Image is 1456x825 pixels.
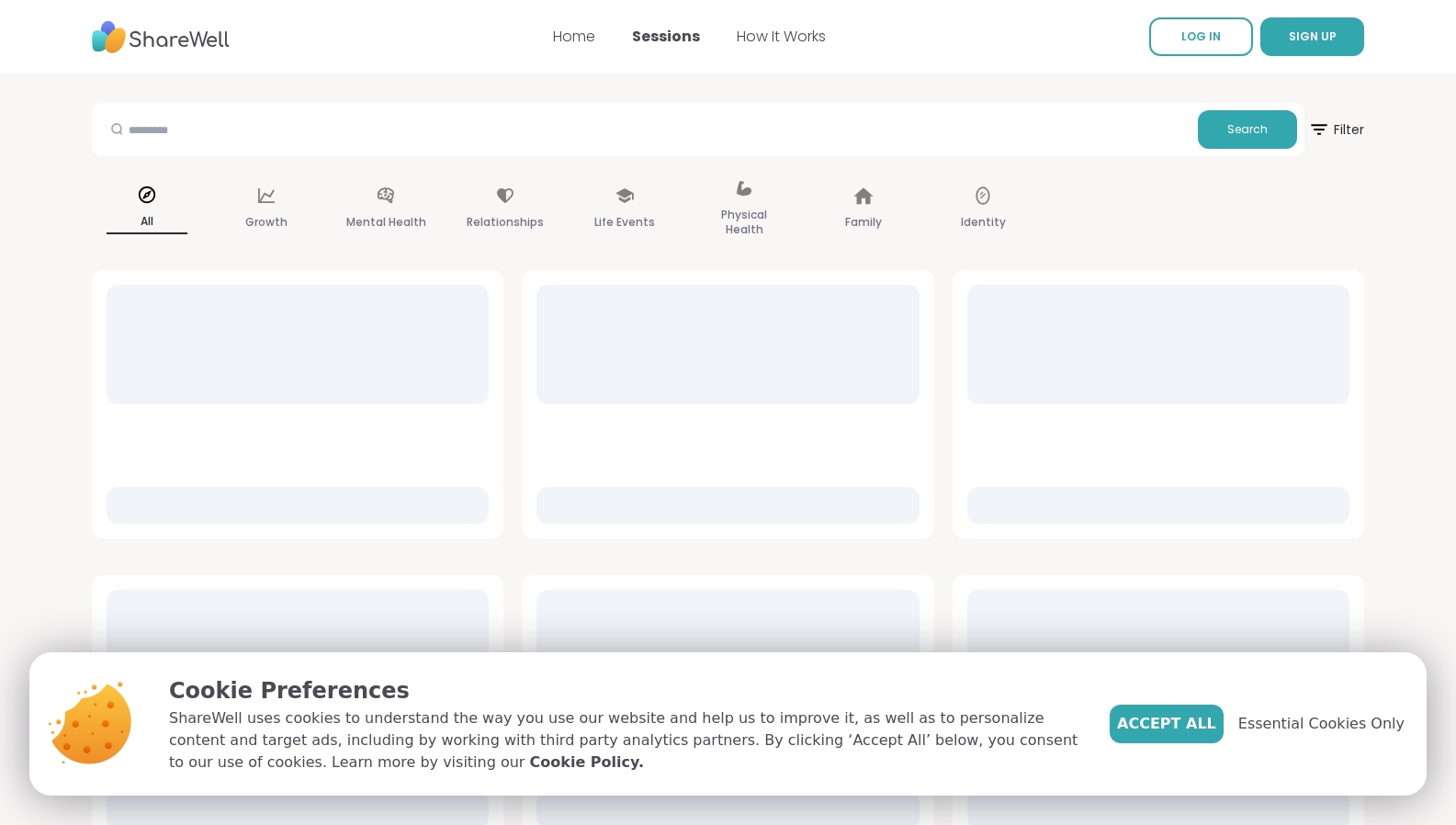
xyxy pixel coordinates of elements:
[1110,705,1224,743] button: Accept All
[169,707,1080,774] p: ShareWell uses cookies to understand the way you use our website and help us to improve it, as we...
[1238,713,1405,735] span: Essential Cookies Only
[1308,107,1364,152] span: Filter
[632,26,700,47] a: Sessions
[1181,28,1221,44] span: LOG IN
[1308,103,1364,156] button: Filter
[92,12,230,62] img: ShareWell Nav Logo
[845,211,882,233] p: Family
[553,26,595,47] a: Home
[1289,28,1337,44] span: SIGN UP
[346,211,426,233] p: Mental Health
[169,674,1080,707] p: Cookie Preferences
[1227,121,1268,138] span: Search
[737,26,826,47] a: How It Works
[107,210,187,234] p: All
[1149,17,1253,56] a: LOG IN
[594,211,655,233] p: Life Events
[1260,17,1364,56] button: SIGN UP
[1117,713,1216,735] span: Accept All
[704,204,784,241] p: Physical Health
[245,211,288,233] p: Growth
[530,752,644,774] a: Cookie Policy.
[1198,110,1297,149] button: Search
[467,211,544,233] p: Relationships
[961,211,1006,233] p: Identity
